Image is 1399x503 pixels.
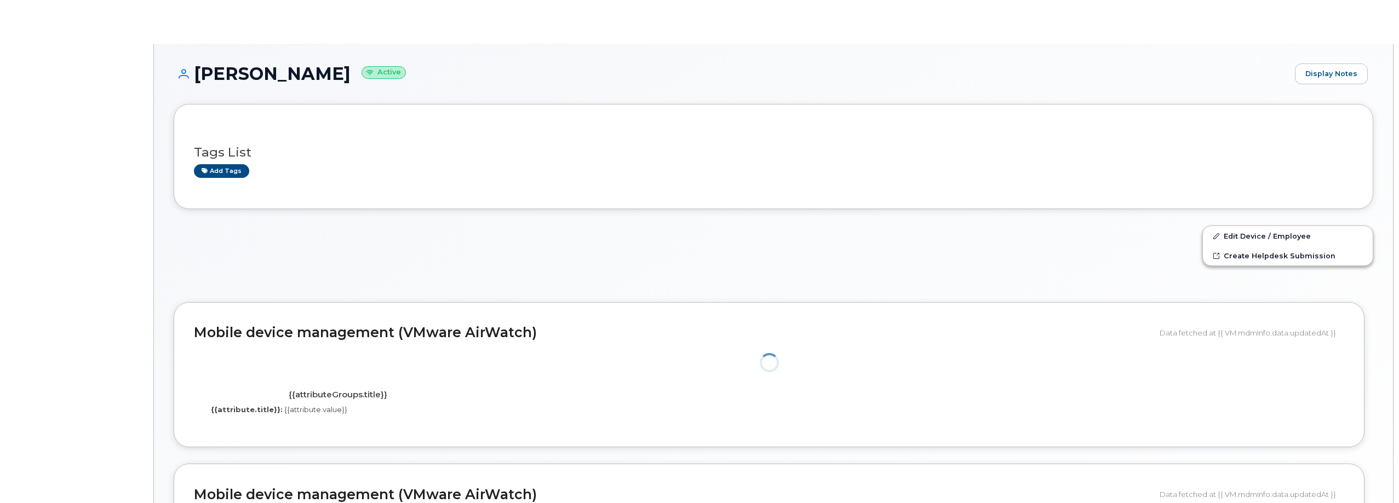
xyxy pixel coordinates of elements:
[194,487,1151,502] h2: Mobile device management (VMware AirWatch)
[194,146,1353,159] h3: Tags List
[1203,226,1373,246] a: Edit Device / Employee
[1295,63,1368,84] a: Display Notes
[211,404,283,415] label: {{attribute.title}}:
[362,66,406,79] small: Active
[284,405,347,414] span: {{attribute.value}}
[194,325,1151,340] h2: Mobile device management (VMware AirWatch)
[1160,322,1344,343] div: Data fetched at {{ VM.mdmInfo.data.updatedAt }}
[194,164,249,178] a: Add tags
[202,390,473,400] h4: {{attributeGroups.title}}
[1203,246,1373,265] a: Create Helpdesk Submission
[174,64,1289,83] h1: [PERSON_NAME]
